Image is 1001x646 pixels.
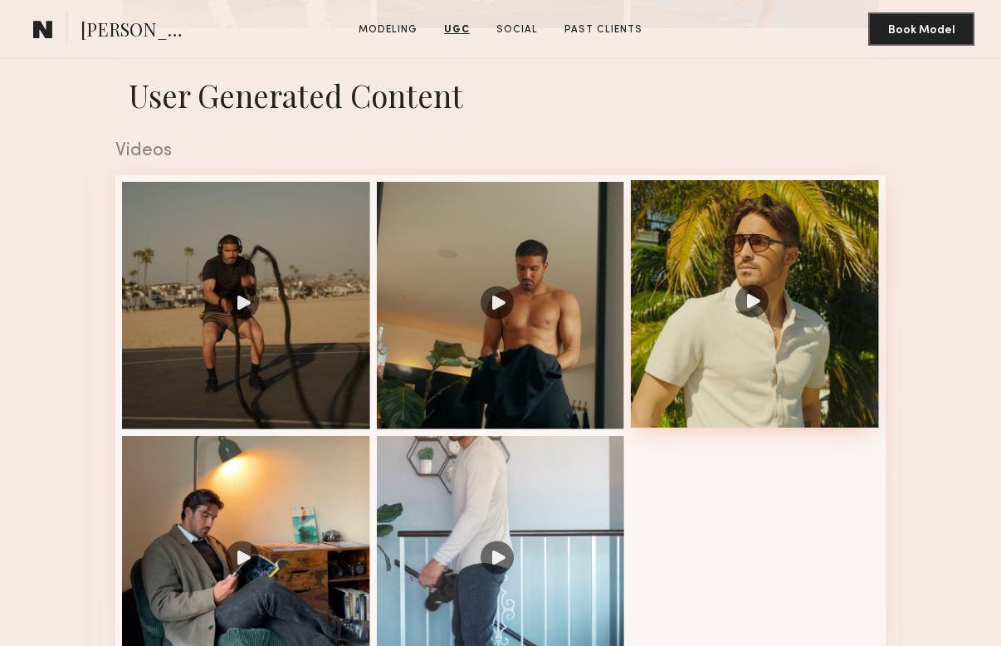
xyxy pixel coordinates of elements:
a: UGC [437,22,476,37]
a: Social [490,22,544,37]
a: Modeling [352,22,424,37]
a: Past Clients [558,22,649,37]
span: [PERSON_NAME] [81,17,196,46]
h1: User Generated Content [102,75,899,115]
button: Book Model [868,12,974,46]
div: Videos [115,141,886,160]
a: Book Model [868,22,974,36]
